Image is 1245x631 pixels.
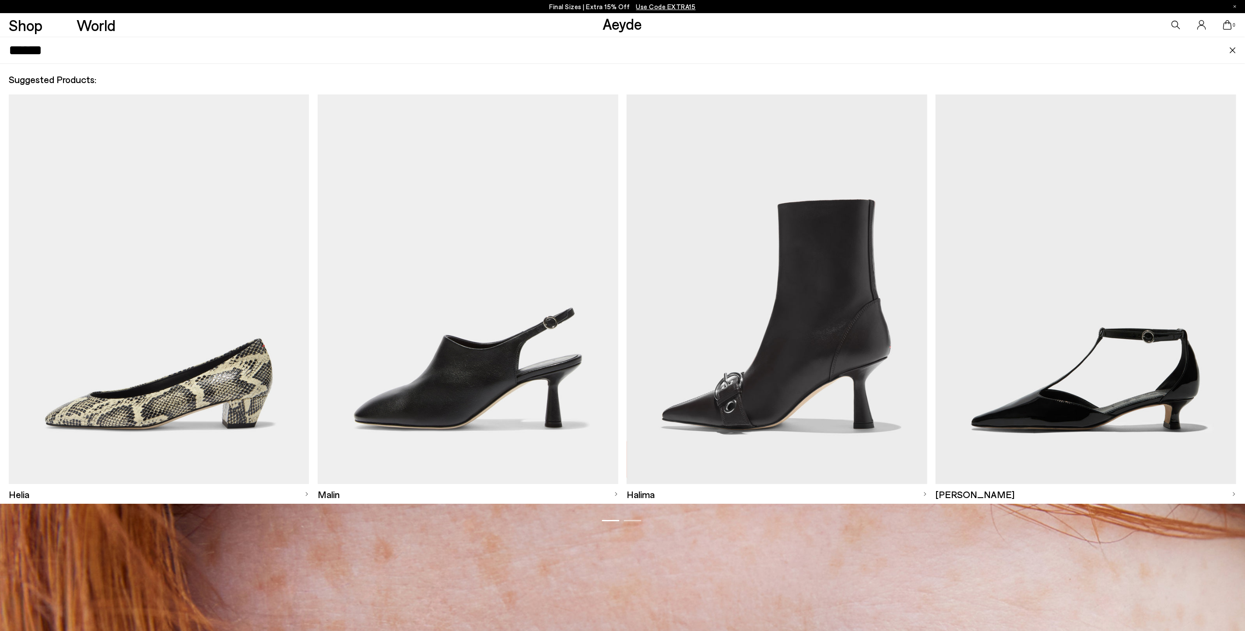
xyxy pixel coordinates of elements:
[614,492,618,496] img: svg%3E
[603,14,642,33] a: Aeyde
[627,94,927,485] img: Descriptive text
[602,520,619,521] span: Go to slide 1
[936,488,1015,501] span: [PERSON_NAME]
[627,488,655,501] span: Halima
[9,17,42,33] a: Shop
[77,17,116,33] a: World
[627,484,927,504] a: Halima
[9,94,309,485] img: Descriptive text
[1232,492,1236,496] img: svg%3E
[318,488,340,501] span: Malin
[1229,47,1236,53] img: close.svg
[1223,20,1232,30] a: 0
[1232,23,1236,28] span: 0
[9,484,309,504] a: Helia
[305,492,309,496] img: svg%3E
[318,484,618,504] a: Malin
[636,3,696,10] span: Navigate to /collections/ss25-final-sizes
[624,520,641,521] span: Go to slide 2
[923,492,927,496] img: svg%3E
[9,73,1237,86] h2: Suggested Products:
[936,94,1236,485] img: Descriptive text
[936,484,1236,504] a: [PERSON_NAME]
[9,488,29,501] span: Helia
[318,94,618,485] img: Descriptive text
